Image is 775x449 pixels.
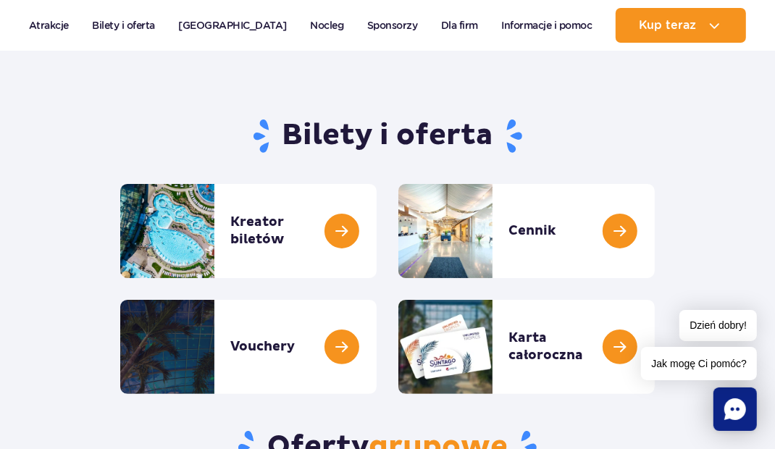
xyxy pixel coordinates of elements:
[120,117,655,155] h1: Bilety i oferta
[93,8,156,43] a: Bilety i oferta
[641,347,757,380] span: Jak mogę Ci pomóc?
[367,8,418,43] a: Sponsorzy
[640,19,697,32] span: Kup teraz
[29,8,69,43] a: Atrakcje
[311,8,344,43] a: Nocleg
[179,8,288,43] a: [GEOGRAPHIC_DATA]
[502,8,592,43] a: Informacje i pomoc
[616,8,746,43] button: Kup teraz
[441,8,478,43] a: Dla firm
[713,387,757,431] div: Chat
[679,310,757,341] span: Dzień dobry!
